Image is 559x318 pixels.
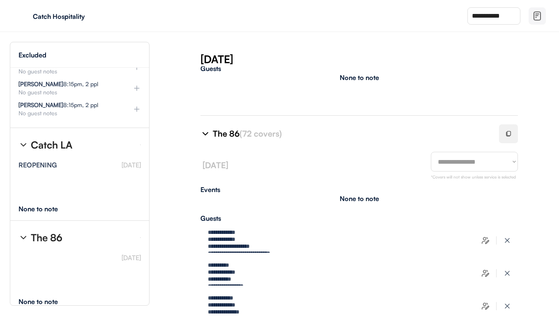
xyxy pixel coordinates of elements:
[18,140,28,150] img: chevron-right%20%281%29.svg
[481,269,490,277] img: users-edit.svg
[481,236,490,245] img: users-edit.svg
[18,80,63,87] strong: [PERSON_NAME]
[200,129,210,139] img: chevron-right%20%281%29.svg
[31,233,62,243] div: The 86
[503,302,511,310] img: x-close%20%283%29.svg
[133,105,141,113] img: plus%20%281%29.svg
[200,215,518,222] div: Guests
[31,140,72,150] div: Catch LA
[200,65,518,72] div: Guests
[200,52,559,66] div: [DATE]
[213,128,489,140] div: The 86
[532,11,542,21] img: file-02.svg
[33,13,136,20] div: Catch Hospitality
[503,269,511,277] img: x-close%20%283%29.svg
[133,84,141,92] img: plus%20%281%29.svg
[18,110,120,116] div: No guest notes
[16,9,30,23] img: yH5BAEAAAAALAAAAAABAAEAAAIBRAA7
[122,254,141,262] font: [DATE]
[18,206,73,212] div: None to note
[340,74,379,81] div: None to note
[18,233,28,243] img: chevron-right%20%281%29.svg
[200,186,518,193] div: Events
[431,174,516,179] font: *Covers will not show unless service is selected
[481,302,490,310] img: users-edit.svg
[340,195,379,202] div: None to note
[122,161,141,169] font: [DATE]
[503,236,511,245] img: x-close%20%283%29.svg
[18,69,120,74] div: No guest notes
[18,89,120,95] div: No guest notes
[239,128,282,139] font: (72 covers)
[18,52,46,58] div: Excluded
[18,298,73,305] div: None to note
[18,81,98,87] div: 8:15pm, 2 ppl
[18,102,98,108] div: 8:15pm, 2 ppl
[18,101,63,108] strong: [PERSON_NAME]
[202,160,228,170] font: [DATE]
[18,162,57,168] div: REOPENING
